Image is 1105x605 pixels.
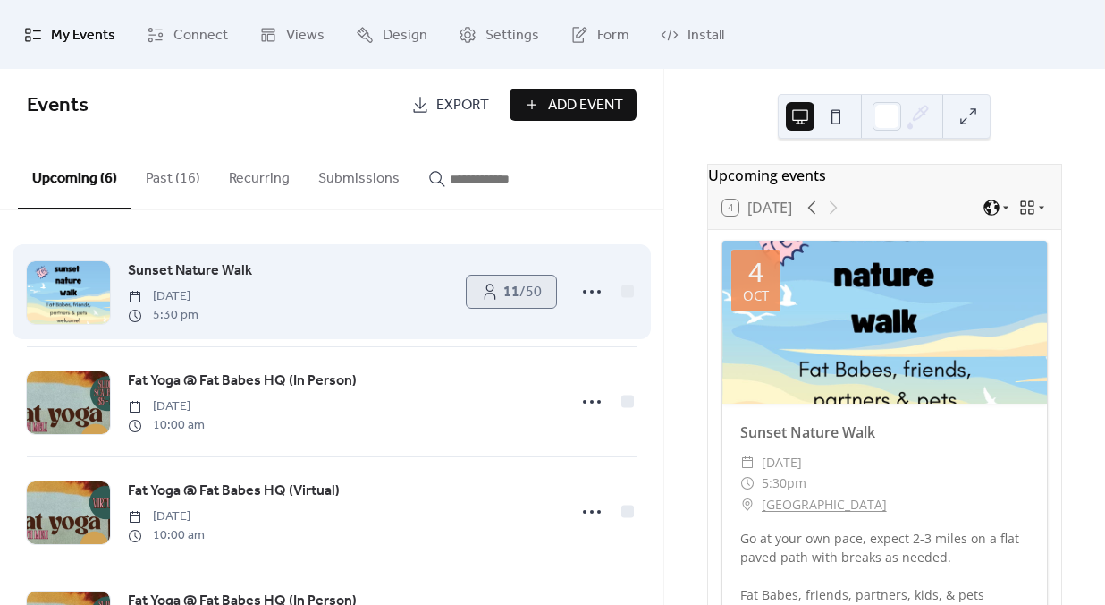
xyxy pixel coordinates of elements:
a: [GEOGRAPHIC_DATA] [762,494,887,516]
a: Design [342,7,441,62]
a: Connect [133,7,241,62]
span: Fat Yoga @ Fat Babes HQ (Virtual) [128,481,340,502]
span: 10:00 am [128,526,205,545]
span: Sunset Nature Walk [128,260,252,282]
span: 5:30 pm [128,306,198,325]
div: Upcoming events [708,165,1061,186]
div: ​ [740,473,755,494]
div: ​ [740,452,755,473]
span: [DATE] [762,452,802,473]
span: Form [597,21,629,49]
a: Sunset Nature Walk [128,260,252,283]
div: 4 [748,259,763,285]
span: [DATE] [128,397,205,416]
button: Recurring [215,141,304,208]
span: [DATE] [128,287,198,306]
span: 10:00 am [128,416,205,435]
button: Upcoming (6) [18,141,131,209]
span: Fat Yoga @ Fat Babes HQ (In Person) [128,371,357,392]
span: Views [286,21,325,49]
span: / 50 [503,282,542,303]
a: Form [557,7,643,62]
a: Fat Yoga @ Fat Babes HQ (In Person) [128,370,357,393]
span: Export [436,95,489,116]
span: Events [27,86,89,125]
button: Add Event [510,89,637,121]
span: Add Event [548,95,623,116]
button: Submissions [304,141,414,208]
span: Install [687,21,724,49]
div: Oct [743,289,769,302]
b: 11 [503,278,519,306]
a: 11/50 [467,276,556,308]
div: Sunset Nature Walk [722,422,1047,443]
a: Install [647,7,738,62]
div: ​ [740,494,755,516]
a: Export [398,89,502,121]
a: Settings [445,7,552,62]
span: My Events [51,21,115,49]
a: Fat Yoga @ Fat Babes HQ (Virtual) [128,480,340,503]
span: [DATE] [128,507,205,526]
button: Past (16) [131,141,215,208]
span: 5:30pm [762,473,806,494]
span: Settings [485,21,539,49]
span: Design [383,21,427,49]
span: Connect [173,21,228,49]
a: Views [246,7,338,62]
a: My Events [11,7,129,62]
